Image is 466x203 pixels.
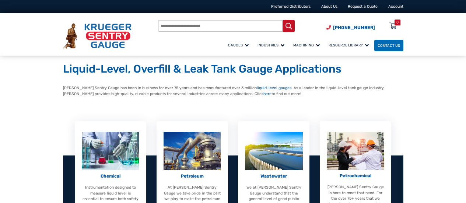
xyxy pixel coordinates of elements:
p: Petrochemical [327,172,385,179]
h1: Liquid-Level, Overfill & Leak Tank Gauge Applications [63,62,403,76]
a: Industries [254,39,290,52]
a: Gauges [225,39,254,52]
img: Krueger Sentry Gauge [63,23,132,49]
p: Petroleum [163,173,221,179]
p: [PERSON_NAME] Sentry Gauge has been in business for over 75 years and has manufactured over 3 mil... [63,85,403,97]
img: Chemical [82,132,139,170]
span: Industries [257,43,284,47]
a: Resource Library [325,39,374,52]
a: here [263,91,271,96]
img: Wastewater [245,132,302,170]
a: About Us [321,4,337,9]
p: Chemical [82,173,140,179]
p: Wastewater [245,173,303,179]
a: Machining [290,39,325,52]
a: liquid-level gauges [257,85,291,90]
div: 0 [396,20,399,25]
a: Contact Us [374,40,403,51]
span: [PHONE_NUMBER] [333,25,375,30]
span: Resource Library [329,43,369,47]
span: Gauges [228,43,249,47]
img: Petrochemical [327,132,385,170]
a: Request a Quote [348,4,378,9]
a: Phone Number (920) 434-8860 [326,24,375,31]
img: Petroleum [164,132,221,170]
span: Contact Us [378,43,400,48]
span: Machining [293,43,320,47]
a: Preferred Distributors [271,4,311,9]
a: Account [388,4,403,9]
